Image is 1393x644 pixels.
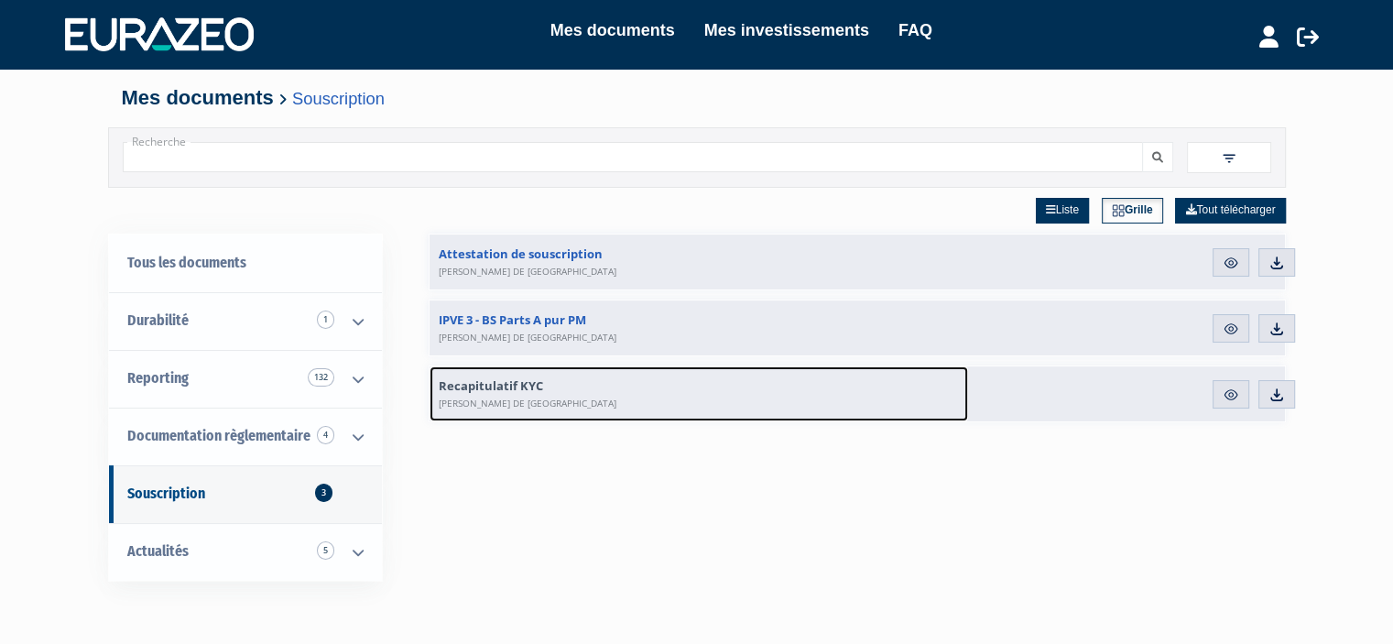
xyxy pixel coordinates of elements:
[127,485,205,502] span: Souscription
[430,366,968,421] a: Recapitulatif KYC[PERSON_NAME] DE [GEOGRAPHIC_DATA]
[65,17,254,50] img: 1732889491-logotype_eurazeo_blanc_rvb.png
[1036,198,1089,224] a: Liste
[109,408,382,465] a: Documentation règlementaire 4
[317,311,334,329] span: 1
[127,542,189,560] span: Actualités
[109,350,382,408] a: Reporting 132
[122,87,1272,109] h4: Mes documents
[430,300,968,355] a: IPVE 3 - BS Parts A pur PM[PERSON_NAME] DE [GEOGRAPHIC_DATA]
[1223,387,1239,403] img: eye.svg
[1221,150,1237,167] img: filter.svg
[317,426,334,444] span: 4
[898,17,932,43] a: FAQ
[109,292,382,350] a: Durabilité 1
[1112,204,1125,217] img: grid.svg
[704,17,869,43] a: Mes investissements
[439,311,616,344] span: IPVE 3 - BS Parts A pur PM
[439,265,616,278] span: [PERSON_NAME] DE [GEOGRAPHIC_DATA]
[127,369,189,387] span: Reporting
[439,246,616,278] span: Attestation de souscription
[430,235,968,289] a: Attestation de souscription[PERSON_NAME] DE [GEOGRAPHIC_DATA]
[1102,198,1163,224] a: Grille
[439,331,616,344] span: [PERSON_NAME] DE [GEOGRAPHIC_DATA]
[317,541,334,560] span: 5
[308,368,334,387] span: 132
[550,17,675,43] a: Mes documents
[1268,387,1285,403] img: download.svg
[123,142,1143,172] input: Recherche
[292,89,385,108] a: Souscription
[1223,255,1239,271] img: eye.svg
[1268,321,1285,337] img: download.svg
[109,523,382,581] a: Actualités 5
[439,397,616,409] span: [PERSON_NAME] DE [GEOGRAPHIC_DATA]
[1223,321,1239,337] img: eye.svg
[109,465,382,523] a: Souscription3
[109,235,382,292] a: Tous les documents
[1175,198,1285,224] a: Tout télécharger
[439,377,616,410] span: Recapitulatif KYC
[127,427,310,444] span: Documentation règlementaire
[1268,255,1285,271] img: download.svg
[315,484,332,502] span: 3
[127,311,189,329] span: Durabilité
